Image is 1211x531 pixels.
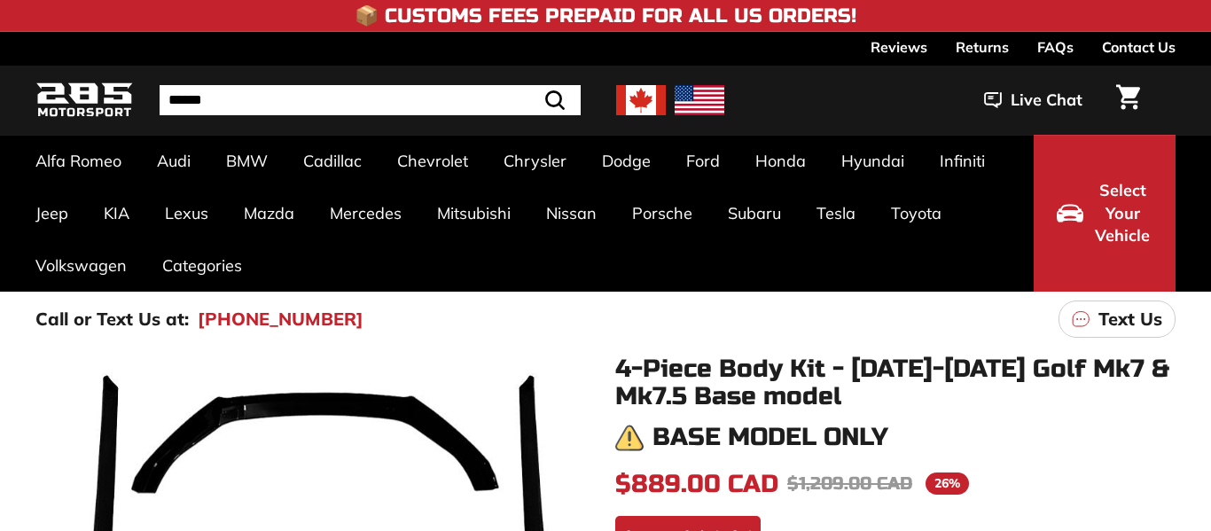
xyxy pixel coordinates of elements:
a: Jeep [18,187,86,239]
h3: Base model only [652,424,888,451]
a: KIA [86,187,147,239]
a: Chevrolet [379,135,486,187]
img: warning.png [615,424,644,452]
input: Search [160,85,581,115]
a: Contact Us [1102,32,1176,62]
a: [PHONE_NUMBER] [198,306,363,332]
a: Cart [1106,70,1151,130]
a: Chrysler [486,135,584,187]
img: Logo_285_Motorsport_areodynamics_components [35,80,133,121]
a: Honda [738,135,824,187]
h4: 📦 Customs Fees Prepaid for All US Orders! [355,5,856,27]
a: BMW [208,135,285,187]
a: Toyota [873,187,959,239]
a: Ford [668,135,738,187]
a: Cadillac [285,135,379,187]
a: Dodge [584,135,668,187]
a: Categories [145,239,260,292]
a: Hyundai [824,135,922,187]
a: Tesla [799,187,873,239]
span: Live Chat [1011,89,1082,112]
button: Live Chat [961,78,1106,122]
a: Mazda [226,187,312,239]
a: Audi [139,135,208,187]
button: Select Your Vehicle [1034,135,1176,292]
a: Volkswagen [18,239,145,292]
a: Mercedes [312,187,419,239]
a: Infiniti [922,135,1003,187]
a: Reviews [871,32,927,62]
a: Alfa Romeo [18,135,139,187]
span: $889.00 CAD [615,469,778,499]
p: Call or Text Us at: [35,306,189,332]
span: 26% [926,472,969,495]
a: FAQs [1037,32,1074,62]
a: Mitsubishi [419,187,528,239]
a: Nissan [528,187,614,239]
a: Returns [956,32,1009,62]
a: Subaru [710,187,799,239]
h1: 4-Piece Body Kit - [DATE]-[DATE] Golf Mk7 & Mk7.5 Base model [615,355,1176,410]
a: Porsche [614,187,710,239]
a: Text Us [1059,301,1176,338]
a: Lexus [147,187,226,239]
span: Select Your Vehicle [1092,179,1152,247]
p: Text Us [1098,306,1162,332]
span: $1,209.00 CAD [787,472,912,495]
